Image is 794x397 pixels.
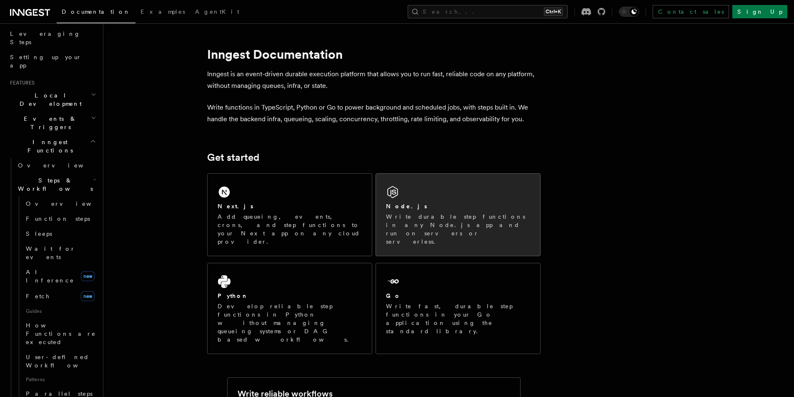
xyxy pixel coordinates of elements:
a: Documentation [57,2,135,23]
a: Overview [15,158,98,173]
span: AI Inference [26,269,74,284]
a: Fetchnew [23,288,98,305]
span: Fetch [26,293,50,300]
p: Develop reliable step functions in Python without managing queueing systems or DAG based workflows. [218,302,362,344]
button: Search...Ctrl+K [408,5,568,18]
span: How Functions are executed [26,322,96,345]
span: User-defined Workflows [26,354,101,369]
a: Setting up your app [7,50,98,73]
span: Inngest Functions [7,138,90,155]
a: Function steps [23,211,98,226]
span: Setting up your app [10,54,82,69]
h2: Python [218,292,248,300]
a: Overview [23,196,98,211]
a: Examples [135,2,190,22]
a: User-defined Workflows [23,350,98,373]
span: Examples [140,8,185,15]
h1: Inngest Documentation [207,47,541,62]
h2: Go [386,292,401,300]
span: Steps & Workflows [15,176,93,193]
button: Toggle dark mode [619,7,639,17]
span: Guides [23,305,98,318]
p: Inngest is an event-driven durable execution platform that allows you to run fast, reliable code ... [207,68,541,92]
a: AI Inferencenew [23,265,98,288]
p: Write fast, durable step functions in your Go application using the standard library. [386,302,530,335]
a: Sleeps [23,226,98,241]
span: Patterns [23,373,98,386]
span: Overview [18,162,104,169]
button: Inngest Functions [7,135,98,158]
p: Write functions in TypeScript, Python or Go to power background and scheduled jobs, with steps bu... [207,102,541,125]
a: Wait for events [23,241,98,265]
span: Sleeps [26,230,52,237]
span: Wait for events [26,245,75,260]
span: AgentKit [195,8,239,15]
p: Add queueing, events, crons, and step functions to your Next app on any cloud provider. [218,212,362,246]
a: Node.jsWrite durable step functions in any Node.js app and run on servers or serverless. [376,173,541,256]
a: How Functions are executed [23,318,98,350]
span: new [81,271,95,281]
p: Write durable step functions in any Node.js app and run on servers or serverless. [386,212,530,246]
span: Documentation [62,8,130,15]
span: Local Development [7,91,91,108]
button: Events & Triggers [7,111,98,135]
a: PythonDevelop reliable step functions in Python without managing queueing systems or DAG based wo... [207,263,372,354]
span: Leveraging Steps [10,30,80,45]
a: Sign Up [732,5,787,18]
a: Next.jsAdd queueing, events, crons, and step functions to your Next app on any cloud provider. [207,173,372,256]
button: Local Development [7,88,98,111]
kbd: Ctrl+K [544,7,563,16]
a: Leveraging Steps [7,26,98,50]
h2: Node.js [386,202,427,210]
span: Overview [26,200,112,207]
span: Function steps [26,215,90,222]
button: Steps & Workflows [15,173,98,196]
h2: Next.js [218,202,253,210]
span: Parallel steps [26,390,93,397]
a: AgentKit [190,2,244,22]
span: Events & Triggers [7,115,91,131]
a: Contact sales [653,5,729,18]
span: new [81,291,95,301]
a: Get started [207,152,259,163]
span: Features [7,80,35,86]
a: GoWrite fast, durable step functions in your Go application using the standard library. [376,263,541,354]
